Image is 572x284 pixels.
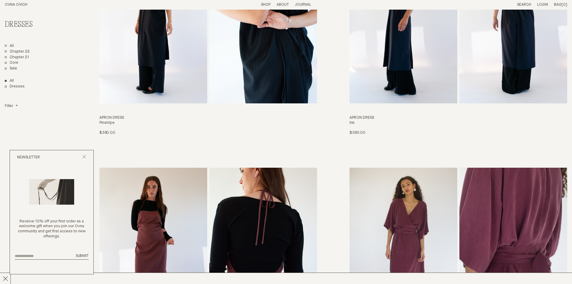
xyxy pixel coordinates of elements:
[99,121,317,126] h4: Pinstripe
[99,115,317,121] h3: Apron Dress
[82,155,86,160] button: Close popup
[277,2,289,8] summary: About
[517,3,531,7] a: Search
[5,60,18,66] a: Core
[350,115,567,121] h3: Apron Dress
[17,155,40,160] h2: Newsletter
[76,254,89,258] span: Submit
[5,49,30,54] a: Chapter 22
[5,55,29,60] a: Chapter 21
[5,20,71,29] h2: Dresses
[5,3,27,7] a: Home
[5,104,18,109] summary: Filter
[5,44,14,49] a: All
[5,66,17,71] a: Sale
[15,219,89,240] p: Receive 10% off your first order as a welcome gift when you join our Ovna community and get first...
[295,3,311,7] a: Journal
[76,254,89,259] button: Submit
[5,78,14,84] a: Show All
[554,3,561,7] span: Bag
[261,3,271,7] a: Shop
[350,131,365,135] span: $380.00
[350,121,567,126] h4: Ink
[537,3,548,7] a: Login
[99,131,115,135] span: $380.00
[561,3,567,7] span: [0]
[5,84,25,89] a: Dresses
